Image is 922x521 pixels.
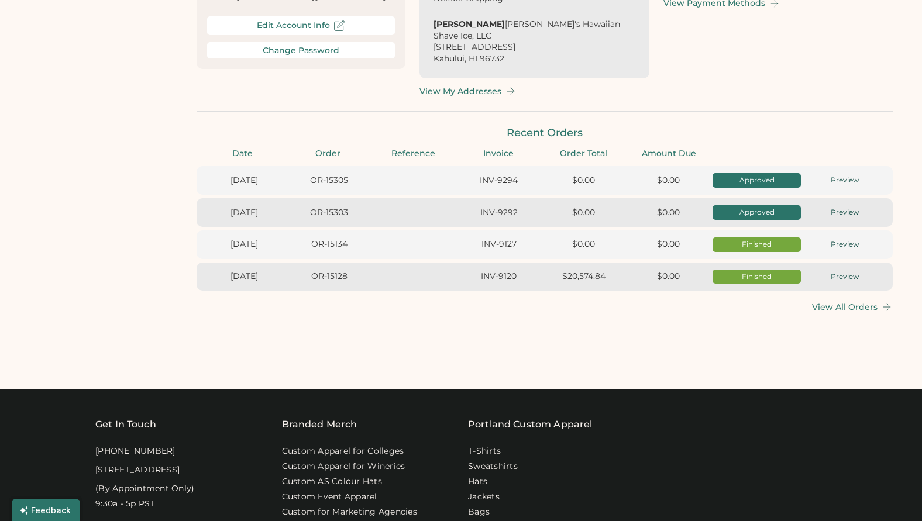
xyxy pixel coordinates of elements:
[204,239,285,250] div: [DATE]
[804,240,886,250] div: Preview
[257,20,330,30] div: Edit Account Info
[543,175,624,187] div: $0.00
[95,498,155,510] div: 9:30a - 5p PST
[434,19,635,64] div: [PERSON_NAME]'s Hawaiian Shave Ice, LLC [STREET_ADDRESS] Kahului, HI 96732
[197,126,893,140] div: Recent Orders
[804,208,886,218] div: Preview
[628,271,709,282] div: $0.00
[458,239,539,250] div: INV-9127
[628,239,709,250] div: $0.00
[459,148,538,160] div: Invoice
[468,446,501,457] a: T-Shirts
[434,19,505,29] strong: [PERSON_NAME]
[282,418,357,432] div: Branded Merch
[282,476,382,488] a: Custom AS Colour Hats
[468,418,592,432] a: Portland Custom Apparel
[282,506,417,518] a: Custom for Marketing Agencies
[812,302,878,312] div: View All Orders
[630,148,708,160] div: Amount Due
[628,207,709,219] div: $0.00
[458,175,539,187] div: INV-9294
[716,175,797,185] div: Approved
[628,175,709,187] div: $0.00
[204,271,285,282] div: [DATE]
[716,240,797,250] div: Finished
[458,207,539,219] div: INV-9292
[468,461,518,472] a: Sweatshirts
[543,271,624,282] div: $20,574.84
[374,148,453,160] div: Reference
[543,239,624,250] div: $0.00
[545,148,623,160] div: Order Total
[263,46,339,56] div: Change Password
[95,418,156,432] div: Get In Touch
[543,207,624,219] div: $0.00
[716,208,797,218] div: Approved
[282,491,377,503] a: Custom Event Apparel
[282,461,405,472] a: Custom Apparel for Wineries
[282,446,404,457] a: Custom Apparel for Colleges
[716,272,797,282] div: Finished
[468,476,487,488] a: Hats
[204,175,285,187] div: [DATE]
[95,446,176,457] div: [PHONE_NUMBER]
[804,272,886,282] div: Preview
[288,239,370,250] div: OR-15134
[95,483,194,495] div: (By Appointment Only)
[468,506,490,518] a: Bags
[468,491,500,503] a: Jackets
[288,207,370,219] div: OR-15303
[95,464,180,476] div: [STREET_ADDRESS]
[288,175,370,187] div: OR-15305
[804,175,886,185] div: Preview
[288,271,370,282] div: OR-15128
[204,207,285,219] div: [DATE]
[419,87,501,96] div: View My Addresses
[204,148,282,160] div: Date
[458,271,539,282] div: INV-9120
[289,148,367,160] div: Order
